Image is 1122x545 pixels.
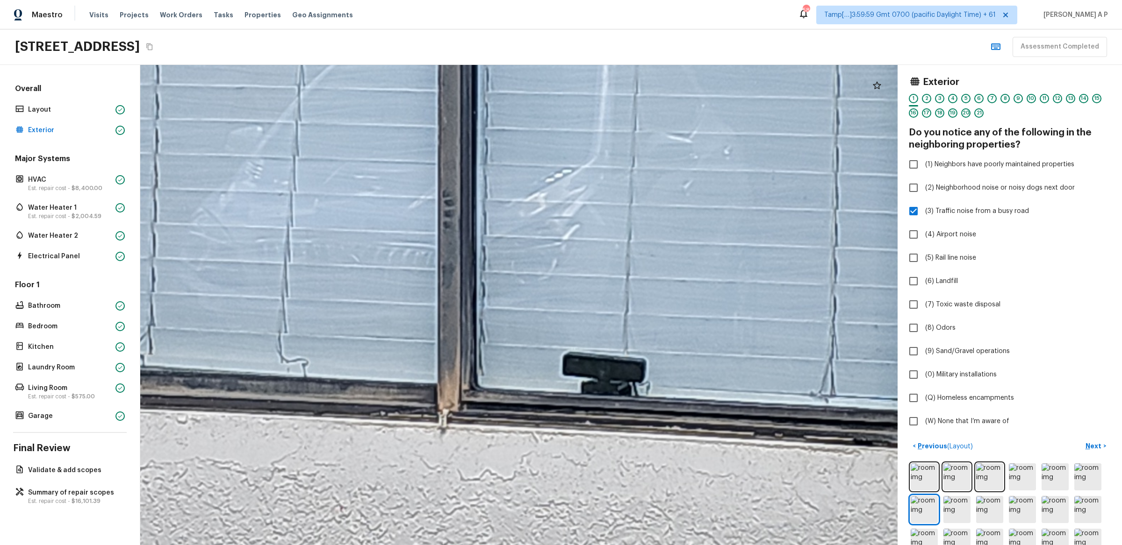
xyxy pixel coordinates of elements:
[28,252,112,261] p: Electrical Panel
[925,347,1010,356] span: (9) Sand/Gravel operations
[925,276,958,286] span: (6) Landfill
[1014,94,1023,103] div: 9
[13,84,127,96] h5: Overall
[1000,94,1010,103] div: 8
[28,175,112,184] p: HVAC
[1042,463,1069,490] img: room img
[824,10,996,20] span: Tamp[…]3:59:59 Gmt 0700 (pacific Daylight Time) + 61
[15,38,140,55] h2: [STREET_ADDRESS]
[947,443,973,450] span: ( Layout )
[911,496,938,523] img: room img
[144,41,156,53] button: Copy Address
[28,212,112,220] p: Est. repair cost -
[72,394,95,399] span: $575.00
[925,300,1000,309] span: (7) Toxic waste disposal
[909,127,1111,151] h4: Do you notice any of the following in the neighboring properties?
[943,463,971,490] img: room img
[961,108,971,118] div: 20
[948,108,957,118] div: 19
[245,10,281,20] span: Properties
[28,105,112,114] p: Layout
[28,342,112,352] p: Kitchen
[909,108,918,118] div: 16
[974,94,984,103] div: 6
[28,466,121,475] p: Validate & add scopes
[28,383,112,393] p: Living Room
[1086,441,1103,451] p: Next
[32,10,63,20] span: Maestro
[925,370,997,379] span: (0) Military installations
[925,253,976,262] span: (5) Rail line noise
[1040,10,1108,20] span: [PERSON_NAME] A P
[89,10,108,20] span: Visits
[1066,94,1075,103] div: 13
[28,363,112,372] p: Laundry Room
[1053,94,1062,103] div: 12
[160,10,202,20] span: Work Orders
[1027,94,1036,103] div: 10
[911,463,938,490] img: room img
[72,185,102,191] span: $8,400.00
[28,301,112,311] p: Bathroom
[1009,463,1036,490] img: room img
[28,184,112,192] p: Est. repair cost -
[974,108,984,118] div: 21
[925,393,1014,403] span: (Q) Homeless encampments
[909,94,918,103] div: 1
[28,497,121,505] p: Est. repair cost -
[976,496,1003,523] img: room img
[28,393,112,400] p: Est. repair cost -
[1074,496,1101,523] img: room img
[28,322,112,331] p: Bedroom
[1042,496,1069,523] img: room img
[1092,94,1101,103] div: 15
[13,442,127,454] h4: Final Review
[925,206,1029,216] span: (3) Traffic noise from a busy road
[922,108,931,118] div: 17
[28,126,112,135] p: Exterior
[923,76,959,88] h4: Exterior
[28,488,121,497] p: Summary of repair scopes
[925,323,956,333] span: (8) Odors
[1074,463,1101,490] img: room img
[987,94,997,103] div: 7
[925,417,1009,426] span: (W) None that I’m aware of
[13,280,127,292] h5: Floor 1
[1079,94,1088,103] div: 14
[72,498,101,504] span: $16,101.39
[948,94,957,103] div: 4
[1040,94,1049,103] div: 11
[925,230,976,239] span: (4) Airport noise
[976,463,1003,490] img: room img
[28,231,112,241] p: Water Heater 2
[214,12,233,18] span: Tasks
[1081,439,1111,454] button: Next>
[943,496,971,523] img: room img
[925,183,1075,192] span: (2) Neighborhood noise or noisy dogs next door
[935,94,944,103] div: 3
[28,203,112,212] p: Water Heater 1
[803,6,809,15] div: 586
[28,411,112,421] p: Garage
[72,213,101,219] span: $2,004.59
[935,108,944,118] div: 18
[1009,496,1036,523] img: room img
[13,154,127,166] h5: Major Systems
[961,94,971,103] div: 5
[916,441,973,451] p: Previous
[925,160,1074,169] span: (1) Neighbors have poorly maintained properties
[909,439,977,454] button: <Previous(Layout)
[120,10,149,20] span: Projects
[922,94,931,103] div: 2
[292,10,353,20] span: Geo Assignments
